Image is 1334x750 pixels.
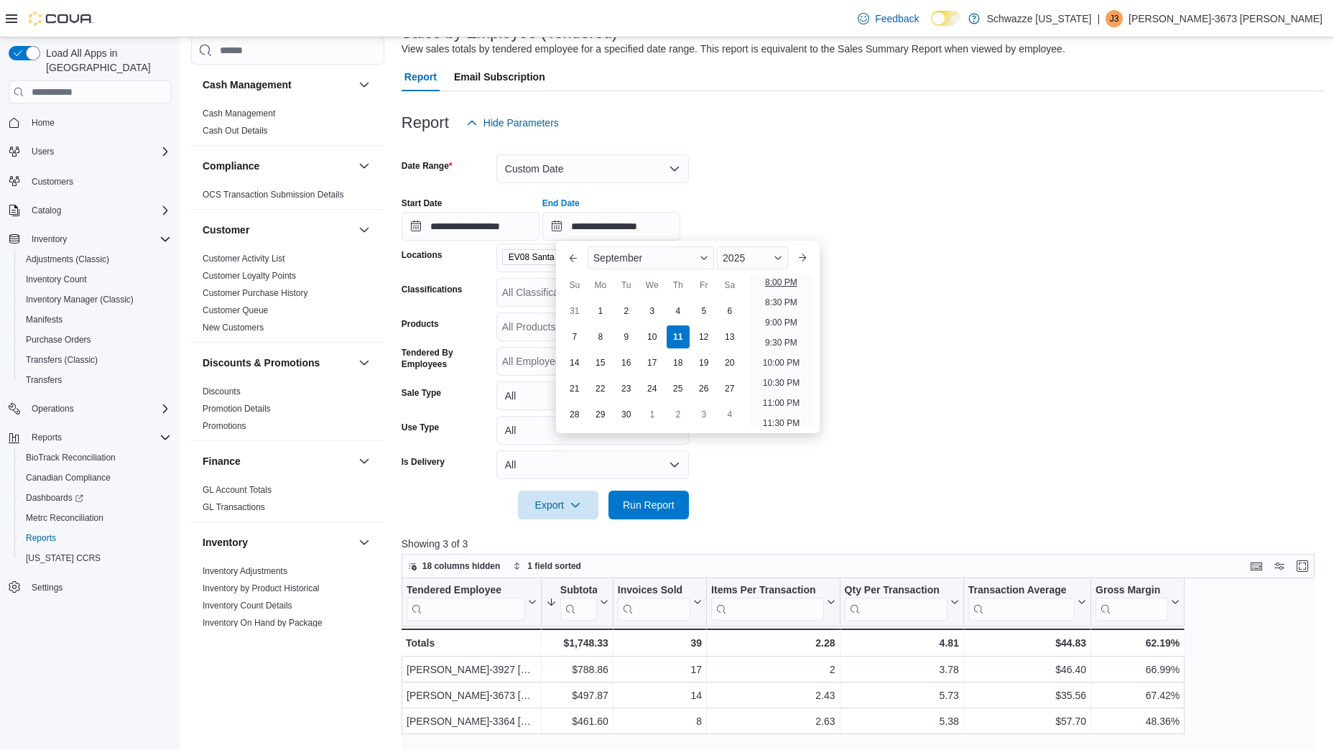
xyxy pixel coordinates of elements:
[791,246,814,269] button: Next month
[14,548,177,568] button: [US_STATE] CCRS
[718,403,741,426] div: day-4
[14,488,177,508] a: Dashboards
[402,422,439,433] label: Use Type
[844,584,958,621] button: Qty Per Transaction
[1096,584,1168,621] div: Gross Margin
[203,583,320,594] span: Inventory by Product Historical
[20,371,171,389] span: Transfers
[641,325,664,348] div: day-10
[589,377,612,400] div: day-22
[1248,557,1265,575] button: Keyboard shortcuts
[203,108,275,119] a: Cash Management
[26,472,111,483] span: Canadian Compliance
[406,634,537,652] div: Totals
[615,351,638,374] div: day-16
[203,270,296,282] span: Customer Loyalty Points
[402,160,453,172] label: Date Range
[356,453,373,470] button: Finance
[203,566,287,576] a: Inventory Adjustments
[203,420,246,432] span: Promotions
[203,254,285,264] a: Customer Activity List
[402,42,1065,57] div: View sales totals by tendered employee for a specified date range. This report is equivalent to t...
[203,287,308,299] span: Customer Purchase History
[1096,584,1168,598] div: Gross Margin
[14,468,177,488] button: Canadian Compliance
[402,347,491,370] label: Tendered By Employees
[32,233,67,245] span: Inventory
[589,274,612,297] div: Mo
[203,404,271,414] a: Promotion Details
[509,250,567,264] span: EV08 Santa Fe
[563,274,586,297] div: Su
[718,300,741,323] div: day-6
[615,403,638,426] div: day-30
[759,314,803,331] li: 9:00 PM
[589,403,612,426] div: day-29
[402,387,441,399] label: Sale Type
[26,492,83,504] span: Dashboards
[759,274,803,291] li: 8:00 PM
[20,529,171,547] span: Reports
[496,154,689,183] button: Custom Date
[203,502,265,512] a: GL Transactions
[667,300,690,323] div: day-4
[852,4,925,33] a: Feedback
[641,351,664,374] div: day-17
[26,202,171,219] span: Catalog
[203,322,264,333] span: New Customers
[507,557,587,575] button: 1 field sorted
[9,106,171,635] nav: Complex example
[20,331,171,348] span: Purchase Orders
[615,325,638,348] div: day-9
[589,351,612,374] div: day-15
[203,288,308,298] a: Customer Purchase History
[26,172,171,190] span: Customers
[203,583,320,593] a: Inventory by Product Historical
[32,205,61,216] span: Catalog
[356,354,373,371] button: Discounts & Promotions
[14,269,177,290] button: Inventory Count
[717,246,788,269] div: Button. Open the year selector. 2025 is currently selected.
[20,291,139,308] a: Inventory Manager (Classic)
[546,687,608,704] div: $497.87
[26,579,68,596] a: Settings
[26,429,68,446] button: Reports
[3,399,177,419] button: Operations
[203,356,353,370] button: Discounts & Promotions
[203,565,287,577] span: Inventory Adjustments
[20,509,109,527] a: Metrc Reconciliation
[26,512,103,524] span: Metrc Reconciliation
[3,427,177,448] button: Reports
[563,351,586,374] div: day-14
[26,143,60,160] button: Users
[26,231,171,248] span: Inventory
[844,713,958,730] div: 5.38
[203,386,241,397] a: Discounts
[29,11,93,26] img: Cova
[407,687,537,704] div: [PERSON_NAME]-3673 [PERSON_NAME]
[26,274,87,285] span: Inventory Count
[26,202,67,219] button: Catalog
[496,450,689,479] button: All
[356,157,373,175] button: Compliance
[693,300,715,323] div: day-5
[562,246,585,269] button: Previous Month
[718,351,741,374] div: day-20
[32,146,54,157] span: Users
[20,449,171,466] span: BioTrack Reconciliation
[402,198,443,209] label: Start Date
[203,454,353,468] button: Finance
[402,114,449,131] h3: Report
[20,251,171,268] span: Adjustments (Classic)
[563,403,586,426] div: day-28
[968,584,1075,598] div: Transaction Average
[32,432,62,443] span: Reports
[402,537,1324,551] p: Showing 3 of 3
[203,535,248,550] h3: Inventory
[589,300,612,323] div: day-1
[203,126,268,136] a: Cash Out Details
[20,271,171,288] span: Inventory Count
[542,212,680,241] input: Press the down key to enter a popover containing a calendar. Press the escape key to close the po...
[615,274,638,297] div: Tu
